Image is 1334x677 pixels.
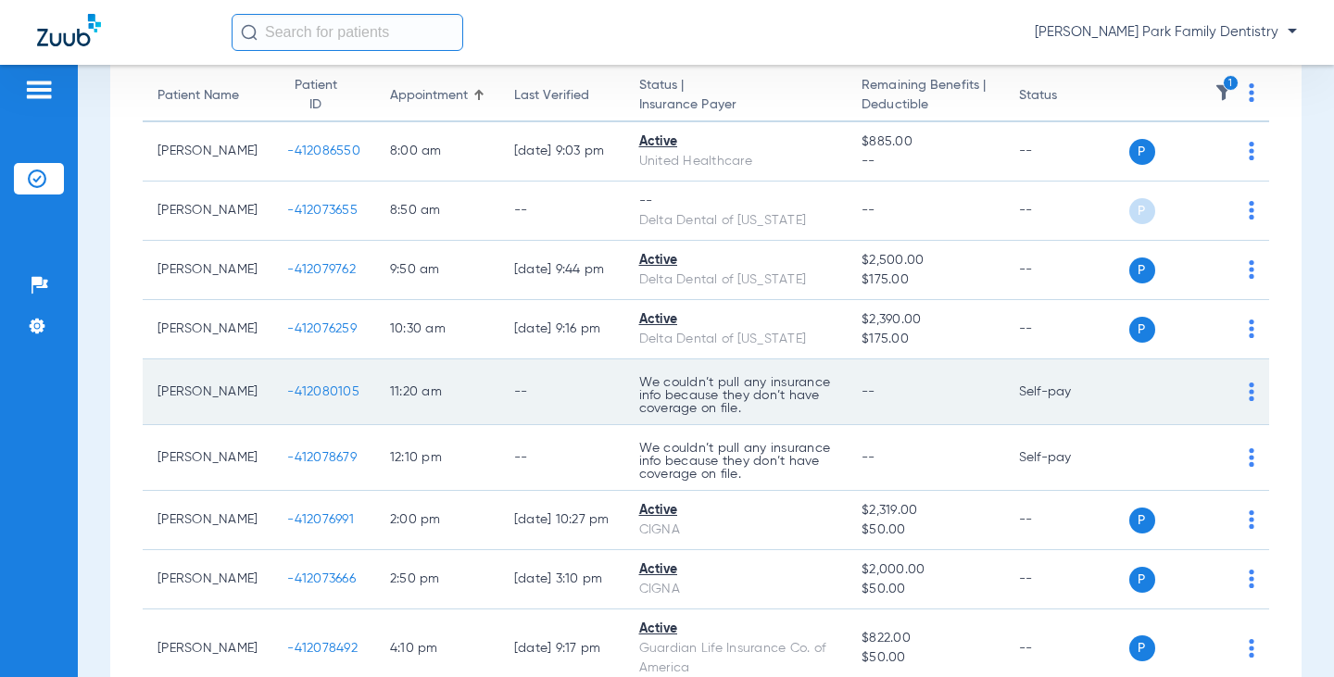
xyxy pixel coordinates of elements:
td: -- [1004,550,1129,609]
img: filter.svg [1214,83,1233,102]
div: Patient Name [157,86,258,106]
span: -412076991 [287,513,354,526]
span: -412086550 [287,144,360,157]
span: -412079762 [287,263,356,276]
td: [PERSON_NAME] [143,182,272,241]
img: group-dot-blue.svg [1249,201,1254,219]
span: $885.00 [862,132,988,152]
span: -412078492 [287,642,358,655]
div: United Healthcare [639,152,833,171]
th: Status [1004,70,1129,122]
span: P [1129,317,1155,343]
td: [PERSON_NAME] [143,122,272,182]
img: Search Icon [241,24,258,41]
th: Remaining Benefits | [847,70,1003,122]
span: -412076259 [287,322,357,335]
div: Delta Dental of [US_STATE] [639,211,833,231]
img: group-dot-blue.svg [1249,448,1254,467]
td: [DATE] 9:03 PM [499,122,624,182]
td: 9:50 AM [375,241,499,300]
div: CIGNA [639,580,833,599]
div: Patient Name [157,86,239,106]
span: -412078679 [287,451,357,464]
td: [PERSON_NAME] [143,359,272,425]
td: [DATE] 9:16 PM [499,300,624,359]
td: 8:50 AM [375,182,499,241]
i: 1 [1223,75,1240,92]
div: Appointment [390,86,485,106]
td: -- [499,182,624,241]
div: Patient ID [287,76,344,115]
span: $50.00 [862,648,988,668]
span: -412080105 [287,385,359,398]
span: $2,390.00 [862,310,988,330]
div: Delta Dental of [US_STATE] [639,270,833,290]
td: -- [1004,241,1129,300]
div: CIGNA [639,520,833,540]
div: Last Verified [514,86,610,106]
span: $175.00 [862,270,988,290]
span: -- [862,152,988,171]
td: 12:10 PM [375,425,499,491]
td: -- [499,359,624,425]
span: Insurance Payer [639,95,833,115]
span: -412073655 [287,204,358,217]
span: $175.00 [862,330,988,349]
div: -- [639,192,833,211]
td: 8:00 AM [375,122,499,182]
p: We couldn’t pull any insurance info because they don’t have coverage on file. [639,442,833,481]
img: group-dot-blue.svg [1249,639,1254,658]
span: -412073666 [287,572,356,585]
td: -- [499,425,624,491]
span: -- [862,451,875,464]
td: -- [1004,182,1129,241]
img: group-dot-blue.svg [1249,320,1254,338]
div: Active [639,251,833,270]
span: -- [862,204,875,217]
img: group-dot-blue.svg [1249,382,1254,401]
td: [DATE] 3:10 PM [499,550,624,609]
span: $2,000.00 [862,560,988,580]
span: P [1129,257,1155,283]
span: P [1129,198,1155,224]
img: group-dot-blue.svg [1249,570,1254,588]
span: [PERSON_NAME] Park Family Dentistry [1035,23,1297,42]
div: Active [639,310,833,330]
td: -- [1004,300,1129,359]
span: $50.00 [862,580,988,599]
span: $50.00 [862,520,988,540]
span: P [1129,567,1155,593]
td: [PERSON_NAME] [143,491,272,550]
td: 11:20 AM [375,359,499,425]
td: -- [1004,122,1129,182]
span: $822.00 [862,629,988,648]
td: [DATE] 9:44 PM [499,241,624,300]
td: [PERSON_NAME] [143,550,272,609]
div: Active [639,620,833,639]
span: P [1129,508,1155,533]
div: Active [639,501,833,520]
span: $2,319.00 [862,501,988,520]
span: P [1129,139,1155,165]
img: group-dot-blue.svg [1249,83,1254,102]
td: 10:30 AM [375,300,499,359]
td: [PERSON_NAME] [143,425,272,491]
td: -- [1004,491,1129,550]
img: group-dot-blue.svg [1249,510,1254,529]
div: Active [639,132,833,152]
img: hamburger-icon [24,79,54,101]
div: Delta Dental of [US_STATE] [639,330,833,349]
div: Active [639,560,833,580]
input: Search for patients [232,14,463,51]
td: Self-pay [1004,359,1129,425]
div: Last Verified [514,86,589,106]
img: group-dot-blue.svg [1249,260,1254,279]
td: [DATE] 10:27 PM [499,491,624,550]
div: Appointment [390,86,468,106]
td: [PERSON_NAME] [143,300,272,359]
p: We couldn’t pull any insurance info because they don’t have coverage on file. [639,376,833,415]
td: Self-pay [1004,425,1129,491]
span: $2,500.00 [862,251,988,270]
div: Patient ID [287,76,360,115]
img: Zuub Logo [37,14,101,46]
